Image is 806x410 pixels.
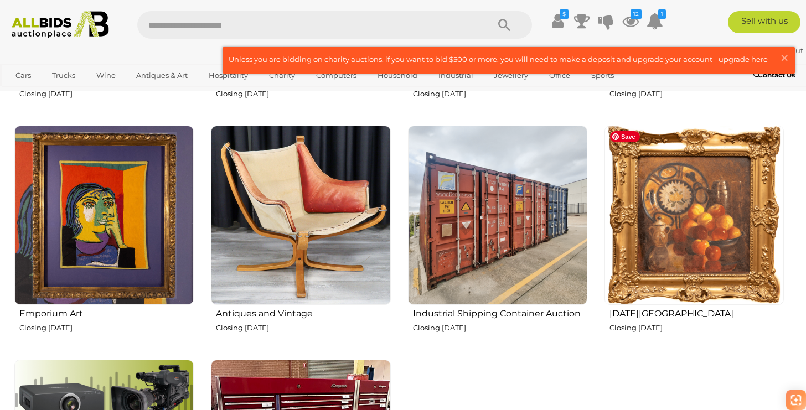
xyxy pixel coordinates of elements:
[609,306,784,319] h2: [DATE][GEOGRAPHIC_DATA]
[487,66,535,85] a: Jewellery
[477,11,532,39] button: Search
[262,66,302,85] a: Charity
[779,47,789,69] span: ×
[413,306,587,319] h2: Industrial Shipping Container Auction
[6,11,115,38] img: Allbids.com.au
[14,126,194,305] img: Emporium Art
[767,46,769,55] span: |
[753,69,798,81] a: Contact Us
[647,11,663,31] a: 1
[19,87,194,100] p: Closing [DATE]
[370,66,425,85] a: Household
[610,131,640,142] span: Save
[19,321,194,334] p: Closing [DATE]
[622,11,639,31] a: 12
[729,46,767,55] a: naymee
[407,125,587,351] a: Industrial Shipping Container Auction Closing [DATE]
[609,87,784,100] p: Closing [DATE]
[8,85,101,103] a: [GEOGRAPHIC_DATA]
[201,66,255,85] a: Hospitality
[8,66,38,85] a: Cars
[728,11,800,33] a: Sell with us
[210,125,390,351] a: Antiques and Vintage Closing [DATE]
[771,46,803,55] a: Sign Out
[14,125,194,351] a: Emporium Art Closing [DATE]
[216,321,390,334] p: Closing [DATE]
[211,126,390,305] img: Antiques and Vintage
[549,11,566,31] a: $
[729,46,766,55] strong: naymee
[658,9,666,19] i: 1
[604,126,784,305] img: Red Hill Estate
[19,306,194,319] h2: Emporium Art
[413,87,587,100] p: Closing [DATE]
[413,321,587,334] p: Closing [DATE]
[129,66,195,85] a: Antiques & Art
[309,66,364,85] a: Computers
[753,71,795,79] b: Contact Us
[604,125,784,351] a: [DATE][GEOGRAPHIC_DATA] Closing [DATE]
[216,87,390,100] p: Closing [DATE]
[216,306,390,319] h2: Antiques and Vintage
[45,66,82,85] a: Trucks
[408,126,587,305] img: Industrial Shipping Container Auction
[431,66,480,85] a: Industrial
[631,9,642,19] i: 12
[560,9,569,19] i: $
[542,66,577,85] a: Office
[89,66,123,85] a: Wine
[609,321,784,334] p: Closing [DATE]
[584,66,621,85] a: Sports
